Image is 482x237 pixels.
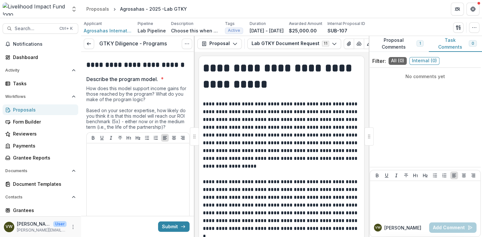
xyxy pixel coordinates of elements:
[419,41,421,46] span: 1
[17,220,51,227] p: [PERSON_NAME]
[13,118,73,125] div: Form Builder
[250,21,266,27] p: Duration
[53,221,67,227] p: User
[412,172,419,179] button: Heading 1
[3,179,78,189] a: Document Templates
[69,3,79,16] button: Open entity switcher
[116,134,124,142] button: Strike
[328,27,347,34] p: SUB-107
[98,134,106,142] button: Underline
[429,222,476,233] button: Add Comment
[69,223,77,231] button: More
[5,68,69,73] span: Activity
[373,172,381,179] button: Bold
[368,36,429,52] button: Proposal Comments
[392,172,400,179] button: Italicize
[3,104,78,115] a: Proposals
[161,134,169,142] button: Align Left
[328,21,365,27] p: Internal Proposal ID
[170,134,178,142] button: Align Center
[13,142,73,149] div: Payments
[84,4,190,14] nav: breadcrumb
[138,21,153,27] p: Pipeline
[3,91,78,102] button: Open Workflows
[431,172,439,179] button: Bullet List
[402,172,410,179] button: Strike
[5,169,69,173] span: Documents
[469,172,477,179] button: Align Right
[17,227,67,233] p: [PERSON_NAME][EMAIL_ADDRESS][DOMAIN_NAME]
[143,134,151,142] button: Bullet List
[450,172,458,179] button: Align Left
[364,39,374,49] button: Edit as form
[440,172,448,179] button: Ordered List
[58,25,74,32] div: Ctrl + K
[13,80,73,87] div: Tasks
[13,41,76,47] span: Notifications
[460,172,468,179] button: Align Center
[13,130,73,137] div: Reviewers
[125,134,133,142] button: Heading 1
[13,106,73,113] div: Proposals
[384,224,421,231] p: [PERSON_NAME]
[152,134,160,142] button: Ordered List
[3,52,78,63] a: Dashboard
[134,134,142,142] button: Heading 2
[250,27,284,34] p: [DATE] - [DATE]
[3,205,78,216] a: Grantees
[3,116,78,127] a: Form Builder
[344,39,354,49] button: View Attached Files
[86,75,158,83] p: Describe the program model.
[182,39,192,49] button: Options
[3,23,78,34] button: Search...
[3,3,67,16] img: Livelihood Impact Fund logo
[120,6,187,12] div: Agrosahas - 2025 -Lab GTKY
[3,39,78,49] button: Notifications
[107,134,115,142] button: Italicize
[375,226,381,229] div: Vera Wachira
[3,152,78,163] a: Grantee Reports
[247,39,341,49] button: Lab GTKY Document Request11
[383,172,390,179] button: Underline
[84,4,112,14] a: Proposals
[3,140,78,151] a: Payments
[289,21,322,27] p: Awarded Amount
[289,27,317,34] p: $25,000.00
[99,41,167,47] h3: GTKY Diligence - Programs
[13,54,73,61] div: Dashboard
[86,6,109,12] div: Proposals
[84,21,102,27] p: Applicant
[228,28,240,33] span: Active
[179,134,187,142] button: Align Right
[451,3,464,16] button: Partners
[13,207,73,214] div: Grantees
[3,78,78,89] a: Tasks
[171,21,193,27] p: Description
[6,225,13,229] div: Vera Wachira
[3,128,78,139] a: Reviewers
[138,27,166,34] p: Lab Pipeline
[171,27,220,34] p: Choose this when adding a new proposal to the first stage of a pipeline.
[3,192,78,202] button: Open Contacts
[15,26,56,31] span: Search...
[472,41,474,46] span: 0
[13,181,73,187] div: Document Templates
[3,166,78,176] button: Open Documents
[89,134,97,142] button: Bold
[409,57,439,65] span: Internal ( 0 )
[5,94,69,99] span: Workflows
[3,65,78,76] button: Open Activity
[197,39,242,49] button: Proposal
[86,86,190,132] div: How does this model support income gains for those reached by the program? What do you make of th...
[421,172,429,179] button: Heading 2
[372,57,386,65] p: Filter:
[5,195,69,199] span: Contacts
[466,3,479,16] button: Get Help
[372,73,478,80] p: No comments yet
[389,57,407,65] span: All ( 0 )
[13,154,73,161] div: Grantee Reports
[158,221,190,232] button: Submit
[225,21,235,27] p: Tags
[84,27,132,34] a: Agrosahas International Pvt Ltd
